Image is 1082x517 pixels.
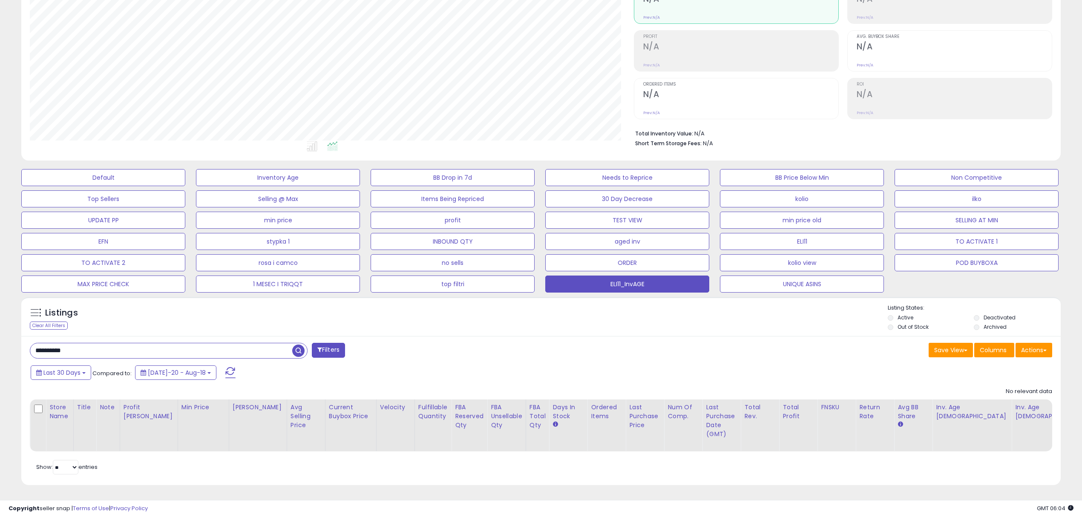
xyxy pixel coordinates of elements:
div: Avg BB Share [898,403,929,421]
small: Prev: N/A [857,63,873,68]
span: Compared to: [92,369,132,377]
div: FNSKU [821,403,852,412]
span: Profit [643,34,838,39]
button: stypka 1 [196,233,360,250]
button: min price [196,212,360,229]
button: TO ACTIVATE 2 [21,254,185,271]
button: UPDATE PP [21,212,185,229]
div: Inv. Age [DEMOGRAPHIC_DATA] [936,403,1008,421]
div: Total Profit [783,403,814,421]
button: 1 MESEC I TRIQQT [196,276,360,293]
span: ROI [857,82,1052,87]
div: No relevant data [1006,388,1052,396]
button: top filtri [371,276,535,293]
label: Archived [984,323,1007,330]
button: Items Being Repriced [371,190,535,207]
div: [PERSON_NAME] [233,403,283,412]
button: EFN [21,233,185,250]
button: kolio view [720,254,884,271]
button: Columns [974,343,1014,357]
a: Privacy Policy [110,504,148,512]
button: Top Sellers [21,190,185,207]
h2: N/A [643,42,838,53]
button: Selling @ Max [196,190,360,207]
small: Avg BB Share. [898,421,903,428]
li: N/A [635,128,1046,138]
h5: Listings [45,307,78,319]
small: Days In Stock. [553,421,558,428]
button: min price old [720,212,884,229]
div: Return Rate [859,403,890,421]
span: Columns [980,346,1007,354]
button: [DATE]-20 - Aug-18 [135,365,216,380]
small: Prev: N/A [857,15,873,20]
button: TO ACTIVATE 1 [895,233,1059,250]
small: Prev: N/A [857,110,873,115]
b: Total Inventory Value: [635,130,693,137]
span: Show: entries [36,463,98,471]
div: FBA Total Qty [529,403,546,430]
h2: N/A [857,89,1052,101]
div: Num of Comp. [668,403,699,421]
button: ORDER [545,254,709,271]
small: Prev: N/A [643,110,660,115]
button: Non Competitive [895,169,1059,186]
div: Profit [PERSON_NAME] [124,403,174,421]
p: Listing States: [888,304,1061,312]
button: ELI11_InvAGE [545,276,709,293]
div: Current Buybox Price [329,403,373,421]
div: Velocity [380,403,411,412]
button: no sells [371,254,535,271]
span: Last 30 Days [43,368,81,377]
label: Active [898,314,913,321]
div: Clear All Filters [30,322,68,330]
button: aged inv [545,233,709,250]
button: BB Price Below Min [720,169,884,186]
button: INBOUND QTY [371,233,535,250]
label: Deactivated [984,314,1016,321]
div: Last Purchase Date (GMT) [706,403,737,439]
button: MAX PRICE CHECK [21,276,185,293]
small: Prev: N/A [643,63,660,68]
button: Last 30 Days [31,365,91,380]
span: N/A [703,139,713,147]
button: Filters [312,343,345,358]
button: Actions [1016,343,1052,357]
button: BB Drop in 7d [371,169,535,186]
button: Default [21,169,185,186]
button: 30 Day Decrease [545,190,709,207]
button: rosa i camco [196,254,360,271]
div: Min Price [181,403,225,412]
button: POD BUYBOXA [895,254,1059,271]
span: Avg. Buybox Share [857,34,1052,39]
small: Prev: N/A [643,15,660,20]
a: Terms of Use [73,504,109,512]
div: FBA Unsellable Qty [491,403,522,430]
button: ilko [895,190,1059,207]
div: Days In Stock [553,403,584,421]
strong: Copyright [9,504,40,512]
div: Fulfillable Quantity [418,403,448,421]
button: UNIQUE ASINS [720,276,884,293]
button: ELI11 [720,233,884,250]
div: seller snap | | [9,505,148,513]
h2: N/A [643,89,838,101]
div: Avg Selling Price [291,403,322,430]
button: TEST VIEW [545,212,709,229]
div: Store Name [49,403,70,421]
h2: N/A [857,42,1052,53]
span: Ordered Items [643,82,838,87]
button: Save View [929,343,973,357]
button: Needs to Reprice [545,169,709,186]
button: SELLING AT MIN [895,212,1059,229]
div: FBA Reserved Qty [455,403,483,430]
div: Note [100,403,116,412]
div: Ordered Items [591,403,622,421]
label: Out of Stock [898,323,929,330]
div: Total Rev. [744,403,775,421]
div: Last Purchase Price [629,403,660,430]
span: [DATE]-20 - Aug-18 [148,368,206,377]
div: Title [77,403,92,412]
b: Short Term Storage Fees: [635,140,702,147]
button: Inventory Age [196,169,360,186]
